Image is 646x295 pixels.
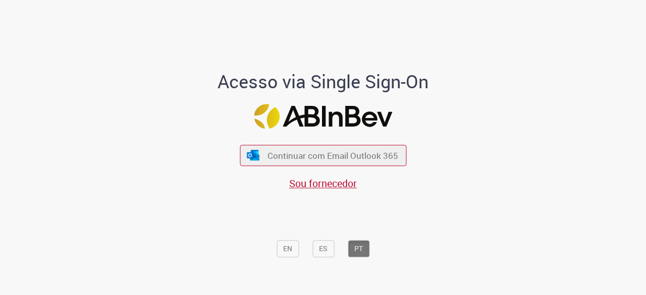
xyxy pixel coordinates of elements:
[246,150,260,160] img: ícone Azure/Microsoft 360
[289,176,357,190] a: Sou fornecedor
[312,241,334,258] button: ES
[267,150,398,161] span: Continuar com Email Outlook 365
[240,145,406,166] button: ícone Azure/Microsoft 360 Continuar com Email Outlook 365
[277,241,299,258] button: EN
[348,241,369,258] button: PT
[183,72,463,92] h1: Acesso via Single Sign-On
[254,104,392,129] img: Logo ABInBev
